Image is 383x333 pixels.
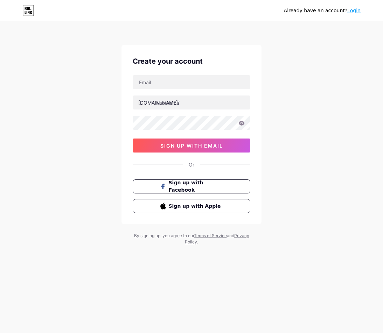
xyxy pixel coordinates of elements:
input: Email [133,75,250,89]
span: Sign up with Facebook [169,179,223,194]
button: Sign up with Facebook [133,179,250,193]
div: By signing up, you agree to our and . [132,233,251,245]
input: username [133,95,250,109]
a: Terms of Service [194,233,227,238]
a: Login [347,8,361,13]
div: Already have an account? [284,7,361,14]
button: sign up with email [133,139,250,153]
span: sign up with email [160,143,223,149]
div: Or [189,161,194,168]
div: [DOMAIN_NAME]/ [138,99,180,106]
div: Create your account [133,56,250,66]
span: Sign up with Apple [169,203,223,210]
button: Sign up with Apple [133,199,250,213]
